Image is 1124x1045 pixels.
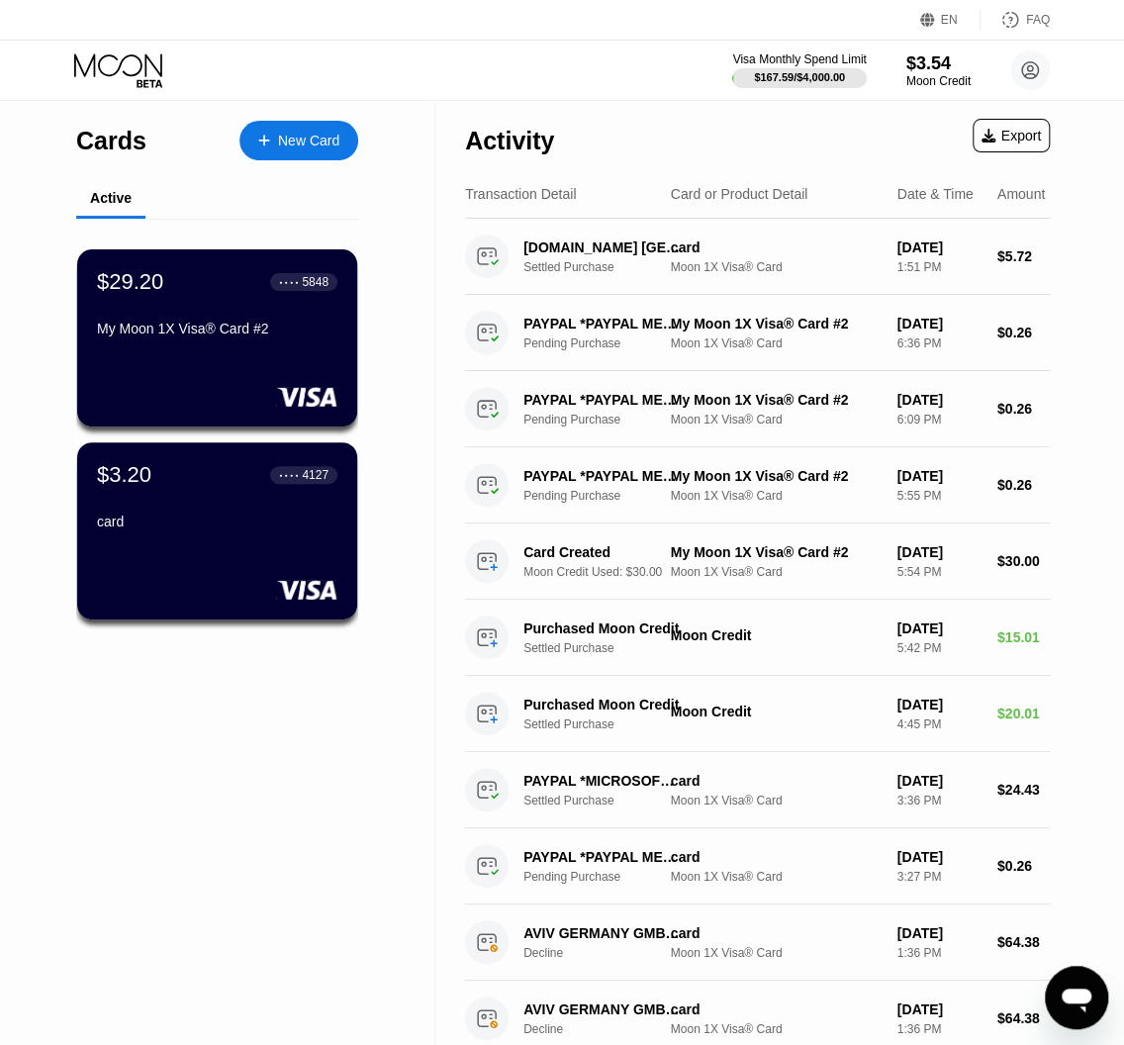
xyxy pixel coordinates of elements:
[523,717,694,731] div: Settled Purchase
[897,186,974,202] div: Date & Time
[465,295,1050,371] div: PAYPAL *PAYPAL MEXICO CITY MXPending PurchaseMy Moon 1X Visa® Card #2Moon 1X Visa® Card[DATE]6:36...
[671,704,882,719] div: Moon Credit
[90,190,132,206] div: Active
[906,53,971,88] div: $3.54Moon Credit
[897,697,982,712] div: [DATE]
[523,641,694,655] div: Settled Purchase
[671,1001,882,1017] div: card
[671,794,882,807] div: Moon 1X Visa® Card
[465,828,1050,904] div: PAYPAL *PAYPAL MEXICO CITY MXPending PurchasecardMoon 1X Visa® Card[DATE]3:27 PM$0.26
[97,514,337,529] div: card
[523,316,682,332] div: PAYPAL *PAYPAL MEXICO CITY MX
[465,752,1050,828] div: PAYPAL *MICROSOFT MEXICO CITY MXSettled PurchasecardMoon 1X Visa® Card[DATE]3:36 PM$24.43
[997,858,1050,874] div: $0.26
[906,74,971,88] div: Moon Credit
[465,127,554,155] div: Activity
[465,447,1050,523] div: PAYPAL *PAYPAL MEXICO CITY MXPending PurchaseMy Moon 1X Visa® Card #2Moon 1X Visa® Card[DATE]5:55...
[671,489,882,503] div: Moon 1X Visa® Card
[671,316,882,332] div: My Moon 1X Visa® Card #2
[523,260,694,274] div: Settled Purchase
[523,620,682,636] div: Purchased Moon Credit
[897,544,982,560] div: [DATE]
[523,413,694,427] div: Pending Purchase
[523,946,694,960] div: Decline
[465,676,1050,752] div: Purchased Moon CreditSettled PurchaseMoon Credit[DATE]4:45 PM$20.01
[997,553,1050,569] div: $30.00
[897,641,982,655] div: 5:42 PM
[523,870,694,884] div: Pending Purchase
[897,946,982,960] div: 1:36 PM
[671,925,882,941] div: card
[897,392,982,408] div: [DATE]
[523,336,694,350] div: Pending Purchase
[671,565,882,579] div: Moon 1X Visa® Card
[465,371,1050,447] div: PAYPAL *PAYPAL MEXICO CITY MXPending PurchaseMy Moon 1X Visa® Card #2Moon 1X Visa® Card[DATE]6:09...
[671,849,882,865] div: card
[1026,13,1050,27] div: FAQ
[997,782,1050,798] div: $24.43
[671,186,808,202] div: Card or Product Detail
[897,239,982,255] div: [DATE]
[754,71,845,83] div: $167.59 / $4,000.00
[671,336,882,350] div: Moon 1X Visa® Card
[523,1022,694,1036] div: Decline
[77,442,357,619] div: $3.20● ● ● ●4127card
[76,127,146,155] div: Cards
[523,544,682,560] div: Card Created
[997,325,1050,340] div: $0.26
[465,186,576,202] div: Transaction Detail
[465,600,1050,676] div: Purchased Moon CreditSettled PurchaseMoon Credit[DATE]5:42 PM$15.01
[897,870,982,884] div: 3:27 PM
[302,275,328,289] div: 5848
[239,121,358,160] div: New Card
[997,629,1050,645] div: $15.01
[1045,966,1108,1029] iframe: Schaltfläche zum Öffnen des Messaging-Fensters; Konversation läuft
[997,1010,1050,1026] div: $64.38
[897,468,982,484] div: [DATE]
[523,392,682,408] div: PAYPAL *PAYPAL MEXICO CITY MX
[523,239,682,255] div: [DOMAIN_NAME] [GEOGRAPHIC_DATA] ES
[523,697,682,712] div: Purchased Moon Credit
[897,1001,982,1017] div: [DATE]
[997,401,1050,417] div: $0.26
[97,462,151,488] div: $3.20
[897,849,982,865] div: [DATE]
[997,477,1050,493] div: $0.26
[897,565,982,579] div: 5:54 PM
[671,627,882,643] div: Moon Credit
[671,1022,882,1036] div: Moon 1X Visa® Card
[671,946,882,960] div: Moon 1X Visa® Card
[997,248,1050,264] div: $5.72
[523,925,682,941] div: AVIV GERMANY GMBH [PHONE_NUMBER] DE
[982,128,1041,143] div: Export
[97,321,337,336] div: My Moon 1X Visa® Card #2
[897,316,982,332] div: [DATE]
[302,468,328,482] div: 4127
[671,544,882,560] div: My Moon 1X Visa® Card #2
[465,219,1050,295] div: [DOMAIN_NAME] [GEOGRAPHIC_DATA] ESSettled PurchasecardMoon 1X Visa® Card[DATE]1:51 PM$5.72
[523,794,694,807] div: Settled Purchase
[897,489,982,503] div: 5:55 PM
[671,870,882,884] div: Moon 1X Visa® Card
[897,925,982,941] div: [DATE]
[906,53,971,74] div: $3.54
[523,489,694,503] div: Pending Purchase
[523,565,694,579] div: Moon Credit Used: $30.00
[997,706,1050,721] div: $20.01
[920,10,981,30] div: EN
[671,773,882,789] div: card
[897,620,982,636] div: [DATE]
[671,392,882,408] div: My Moon 1X Visa® Card #2
[897,773,982,789] div: [DATE]
[671,260,882,274] div: Moon 1X Visa® Card
[997,934,1050,950] div: $64.38
[279,472,299,478] div: ● ● ● ●
[523,773,682,789] div: PAYPAL *MICROSOFT MEXICO CITY MX
[523,1001,682,1017] div: AVIV GERMANY GMBH [PHONE_NUMBER] DE
[973,119,1050,152] div: Export
[671,468,882,484] div: My Moon 1X Visa® Card #2
[278,133,339,149] div: New Card
[77,249,357,427] div: $29.20● ● ● ●5848My Moon 1X Visa® Card #2
[897,1022,982,1036] div: 1:36 PM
